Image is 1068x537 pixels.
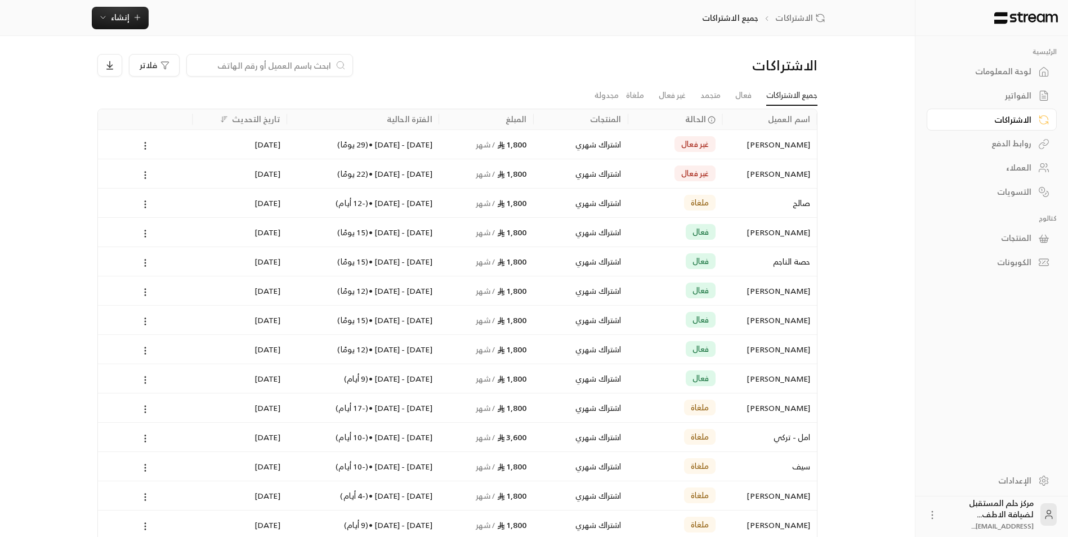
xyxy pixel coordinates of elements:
div: [DATE] - [DATE] • ( 12 يومًا ) [294,335,432,364]
div: اشتراك شهري [540,130,622,159]
span: / شهر [476,137,495,151]
div: اشتراك شهري [540,452,622,481]
div: اشتراك شهري [540,423,622,451]
div: الكوبونات [941,257,1031,268]
div: المبلغ [506,112,527,126]
button: Sort [217,113,231,126]
span: / شهر [476,167,495,181]
div: [DATE] - [DATE] • ( -17 أيام ) [294,393,432,422]
a: ملغاة [626,86,644,105]
span: / شهر [476,196,495,210]
span: / شهر [476,401,495,415]
div: [DATE] [199,393,280,422]
div: حصة الناجم [729,247,810,276]
a: متجمد [700,86,721,105]
div: المنتجات [941,232,1031,244]
a: الاشتراكات [927,109,1057,131]
div: امل - تركي [729,423,810,451]
a: مجدولة [595,86,619,105]
div: 1,800 [446,159,527,188]
p: جميع الاشتراكات [702,12,759,24]
div: [DATE] [199,364,280,393]
div: الفترة الحالية [387,112,432,126]
span: [EMAIL_ADDRESS].... [971,520,1034,532]
div: اشتراك شهري [540,481,622,510]
div: [DATE] - [DATE] • ( 15 يومًا ) [294,247,432,276]
div: [DATE] [199,130,280,159]
div: [PERSON_NAME] [729,130,810,159]
div: روابط الدفع [941,138,1031,149]
div: تاريخ التحديث [232,112,280,126]
div: الاشتراكات [646,56,817,74]
div: اشتراك شهري [540,335,622,364]
div: اشتراك شهري [540,218,622,247]
div: التسويات [941,186,1031,198]
div: [DATE] - [DATE] • ( 29 يومًا ) [294,130,432,159]
a: غير فعال [659,86,686,105]
p: كتالوج [927,214,1057,223]
div: اشتراك شهري [540,364,622,393]
div: [DATE] [199,335,280,364]
div: [DATE] [199,189,280,217]
div: مركز حلم المستقبل لضيافة الاطف... [945,498,1034,531]
div: [DATE] - [DATE] • ( 22 يومًا ) [294,159,432,188]
input: ابحث باسم العميل أو رقم الهاتف [194,59,331,71]
a: الاشتراكات [775,12,829,24]
a: الإعدادات [927,469,1057,491]
span: / شهر [476,430,495,444]
a: الكوبونات [927,252,1057,274]
div: 1,800 [446,276,527,305]
div: [DATE] - [DATE] • ( 15 يومًا ) [294,218,432,247]
span: / شهر [476,342,495,356]
div: [DATE] [199,452,280,481]
div: الفواتير [941,90,1031,101]
a: العملاء [927,157,1057,179]
div: اشتراك شهري [540,393,622,422]
p: الرئيسية [927,47,1057,56]
div: [DATE] [199,306,280,334]
span: فعال [692,226,709,238]
span: / شهر [476,313,495,327]
span: ملغاة [691,197,709,208]
a: الفواتير [927,85,1057,107]
div: 1,800 [446,481,527,510]
div: [DATE] [199,218,280,247]
span: فعال [692,256,709,267]
div: [PERSON_NAME] [729,335,810,364]
a: المنتجات [927,227,1057,249]
img: Logo [993,12,1059,24]
span: / شهر [476,459,495,473]
span: / شهر [476,372,495,386]
div: الإعدادات [941,475,1031,486]
div: 1,800 [446,189,527,217]
div: [DATE] - [DATE] • ( 12 يومًا ) [294,276,432,305]
span: فلاتر [140,61,157,69]
span: / شهر [476,518,495,532]
a: التسويات [927,181,1057,203]
span: فعال [692,373,709,384]
div: [PERSON_NAME] [729,481,810,510]
div: [DATE] - [DATE] • ( -12 أيام ) [294,189,432,217]
div: [DATE] [199,423,280,451]
div: المنتجات [590,112,621,126]
div: اشتراك شهري [540,247,622,276]
span: فعال [692,285,709,296]
div: [DATE] - [DATE] • ( -4 أيام ) [294,481,432,510]
span: / شهر [476,225,495,239]
div: لوحة المعلومات [941,66,1031,77]
div: [DATE] [199,276,280,305]
div: سيف [729,452,810,481]
div: [DATE] [199,247,280,276]
div: [PERSON_NAME] [729,218,810,247]
div: اشتراك شهري [540,159,622,188]
div: 1,800 [446,247,527,276]
span: ملغاة [691,460,709,472]
span: ملغاة [691,402,709,413]
div: العملاء [941,162,1031,173]
span: إنشاء [111,10,129,24]
div: [PERSON_NAME] [729,276,810,305]
span: غير فعال [681,138,709,150]
div: [DATE] - [DATE] • ( 15 يومًا ) [294,306,432,334]
span: / شهر [476,254,495,268]
div: 1,800 [446,335,527,364]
